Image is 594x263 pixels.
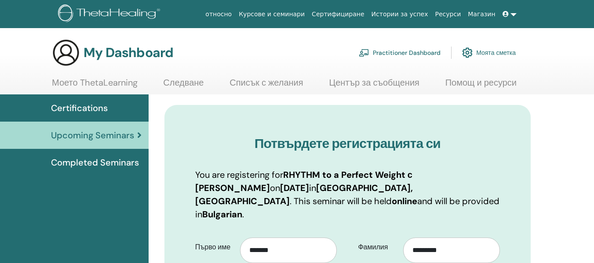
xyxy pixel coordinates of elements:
[308,6,368,22] a: Сертифициране
[445,77,517,94] a: Помощ и ресурси
[462,43,516,62] a: Моята сметка
[462,45,473,60] img: cog.svg
[163,77,204,94] a: Следване
[51,156,139,169] span: Completed Seminars
[329,77,419,94] a: Център за съобщения
[392,195,417,207] b: online
[84,45,173,61] h3: My Dashboard
[230,77,303,94] a: Списък с желания
[202,6,235,22] a: относно
[195,168,500,221] p: You are registering for on in . This seminar will be held and will be provided in .
[58,4,163,24] img: logo.png
[359,49,369,57] img: chalkboard-teacher.svg
[202,209,242,220] b: Bulgarian
[52,39,80,67] img: generic-user-icon.jpg
[195,136,500,151] h3: Потвърдете регистрацията си
[195,169,412,194] b: RHYTHM to a Perfect Weight с [PERSON_NAME]
[52,77,138,94] a: Моето ThetaLearning
[368,6,432,22] a: Истории за успех
[51,129,134,142] span: Upcoming Seminars
[51,101,108,115] span: Certifications
[189,239,241,256] label: Първо име
[359,43,441,62] a: Practitioner Dashboard
[464,6,499,22] a: Магазин
[351,239,403,256] label: Фамилия
[432,6,465,22] a: Ресурси
[280,182,309,194] b: [DATE]
[235,6,308,22] a: Курсове и семинари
